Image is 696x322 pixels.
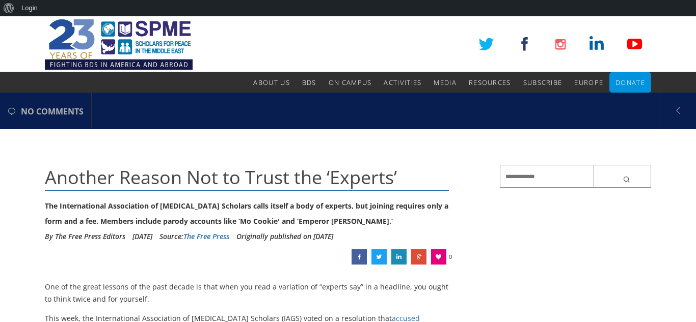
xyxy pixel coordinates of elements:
span: Subscribe [523,78,563,87]
li: By The Free Press Editors [45,229,125,244]
div: Source: [159,229,229,244]
a: Another Reason Not to Trust the ‘Experts’ [411,249,426,265]
li: Originally published on [DATE] [236,229,333,244]
a: Resources [469,72,511,93]
span: Media [434,78,457,87]
span: On Campus [329,78,372,87]
a: Another Reason Not to Trust the ‘Experts’ [391,249,407,265]
a: The Free Press [183,231,229,241]
span: Donate [615,78,645,87]
p: One of the great lessons of the past decade is that when you read a variation of “experts say” in... [45,281,449,305]
span: Another Reason Not to Trust the ‘Experts’ [45,165,397,190]
a: Subscribe [523,72,563,93]
span: 0 [449,249,452,265]
a: On Campus [329,72,372,93]
a: About Us [253,72,289,93]
span: Activities [384,78,421,87]
span: Europe [574,78,603,87]
a: Europe [574,72,603,93]
span: Resources [469,78,511,87]
span: About Us [253,78,289,87]
a: Another Reason Not to Trust the ‘Experts’ [352,249,367,265]
img: SPME [45,16,193,72]
a: Another Reason Not to Trust the ‘Experts’ [371,249,387,265]
a: Media [434,72,457,93]
a: Donate [615,72,645,93]
div: The International Association of [MEDICAL_DATA] Scholars calls itself a body of experts, but join... [45,198,449,229]
a: BDS [302,72,316,93]
a: Activities [384,72,421,93]
span: BDS [302,78,316,87]
span: no comments [21,94,84,129]
li: [DATE] [132,229,152,244]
